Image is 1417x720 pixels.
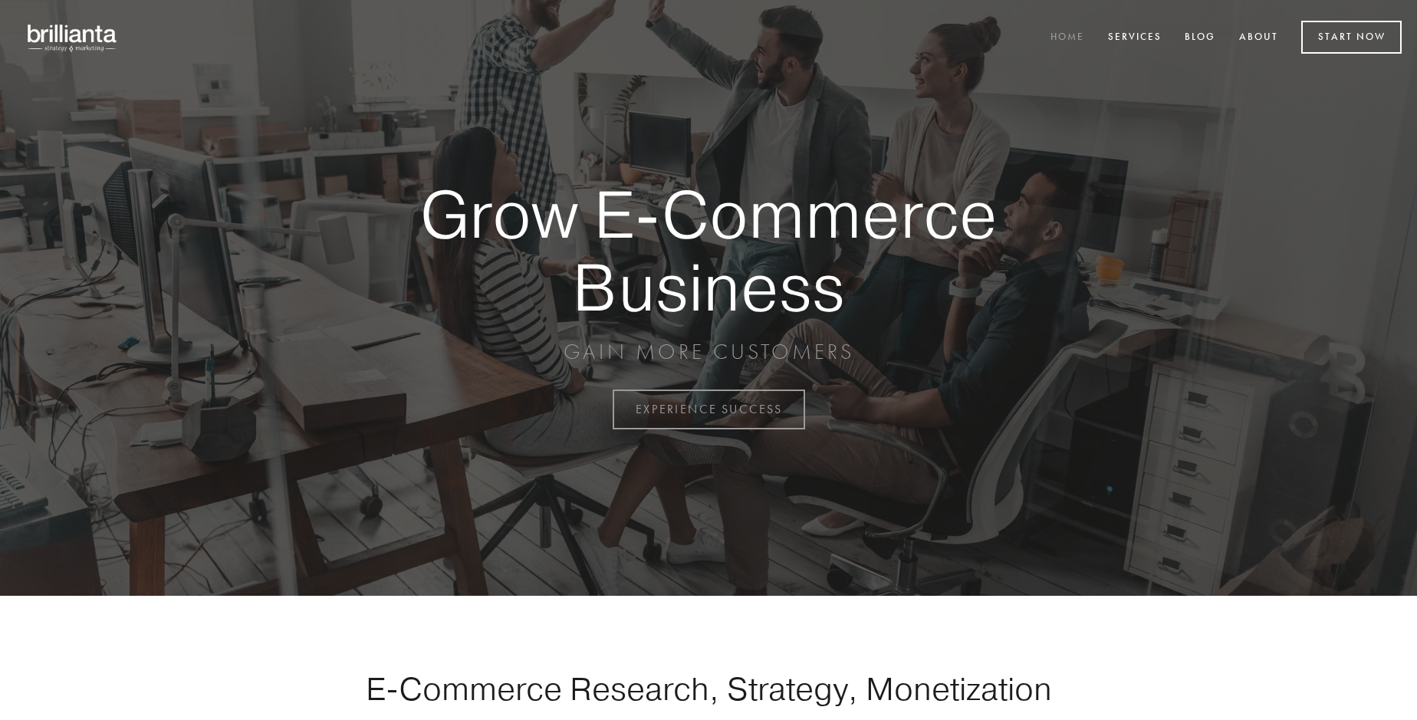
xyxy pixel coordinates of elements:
a: Services [1098,25,1172,51]
img: brillianta - research, strategy, marketing [15,15,130,60]
a: Home [1041,25,1094,51]
strong: Grow E-Commerce Business [367,178,1050,323]
a: Blog [1175,25,1225,51]
a: Start Now [1301,21,1402,54]
p: GAIN MORE CUSTOMERS [367,338,1050,366]
a: EXPERIENCE SUCCESS [613,390,805,429]
a: About [1229,25,1288,51]
h1: E-Commerce Research, Strategy, Monetization [317,669,1100,708]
